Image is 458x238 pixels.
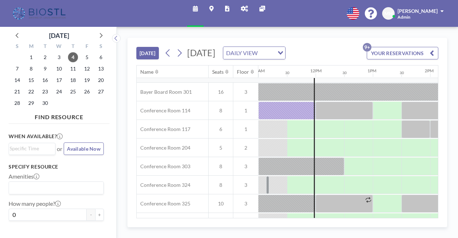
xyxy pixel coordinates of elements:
[9,143,55,154] div: Search for option
[10,145,51,152] input: Search for option
[253,68,265,73] div: 11AM
[209,182,233,188] span: 8
[64,142,104,155] button: Available Now
[49,30,69,40] div: [DATE]
[94,42,108,52] div: S
[54,87,64,97] span: Wednesday, September 24, 2025
[40,52,50,62] span: Tuesday, September 2, 2025
[54,52,64,62] span: Wednesday, September 3, 2025
[9,200,61,207] label: How many people?
[9,173,39,180] label: Amenities
[137,200,190,207] span: Conference Room 325
[87,209,95,221] button: -
[40,64,50,74] span: Tuesday, September 9, 2025
[12,64,22,74] span: Sunday, September 7, 2025
[425,68,434,73] div: 2PM
[137,182,190,188] span: Conference Room 324
[233,163,258,170] span: 3
[38,42,52,52] div: T
[400,71,404,75] div: 30
[26,75,36,85] span: Monday, September 15, 2025
[342,71,347,75] div: 30
[68,64,78,74] span: Thursday, September 11, 2025
[96,52,106,62] span: Saturday, September 6, 2025
[137,145,190,151] span: Conference Room 204
[384,10,393,17] span: MH
[285,71,289,75] div: 30
[96,87,106,97] span: Saturday, September 27, 2025
[137,126,190,132] span: Conference Room 117
[237,69,249,75] div: Floor
[209,163,233,170] span: 8
[82,64,92,74] span: Friday, September 12, 2025
[11,6,68,21] img: organization-logo
[9,111,109,121] h4: FIND RESOURCE
[223,47,285,59] div: Search for option
[68,52,78,62] span: Thursday, September 4, 2025
[12,98,22,108] span: Sunday, September 28, 2025
[9,182,103,194] div: Search for option
[363,43,371,52] p: 9+
[82,52,92,62] span: Friday, September 5, 2025
[233,200,258,207] span: 3
[233,182,258,188] span: 3
[140,69,154,75] div: Name
[40,75,50,85] span: Tuesday, September 16, 2025
[26,98,36,108] span: Monday, September 29, 2025
[9,164,104,170] h3: Specify resource
[52,42,66,52] div: W
[209,200,233,207] span: 10
[82,75,92,85] span: Friday, September 19, 2025
[209,126,233,132] span: 6
[367,68,376,73] div: 1PM
[24,42,38,52] div: M
[10,42,24,52] div: S
[398,14,410,20] span: Admin
[233,89,258,95] span: 3
[233,126,258,132] span: 1
[40,98,50,108] span: Tuesday, September 30, 2025
[212,69,224,75] div: Seats
[136,47,159,59] button: [DATE]
[137,107,190,114] span: Conference Room 114
[95,209,104,221] button: +
[137,163,190,170] span: Conference Room 303
[26,52,36,62] span: Monday, September 1, 2025
[82,87,92,97] span: Friday, September 26, 2025
[209,107,233,114] span: 8
[26,64,36,74] span: Monday, September 8, 2025
[209,145,233,151] span: 5
[40,87,50,97] span: Tuesday, September 23, 2025
[137,89,192,95] span: Bayer Board Room 301
[66,42,80,52] div: T
[57,145,62,152] span: or
[68,87,78,97] span: Thursday, September 25, 2025
[310,68,322,73] div: 12PM
[398,8,438,14] span: [PERSON_NAME]
[233,145,258,151] span: 2
[233,107,258,114] span: 1
[260,48,273,58] input: Search for option
[54,64,64,74] span: Wednesday, September 10, 2025
[54,75,64,85] span: Wednesday, September 17, 2025
[187,47,215,58] span: [DATE]
[67,146,101,152] span: Available Now
[367,47,438,59] button: YOUR RESERVATIONS9+
[68,75,78,85] span: Thursday, September 18, 2025
[10,183,99,193] input: Search for option
[209,89,233,95] span: 16
[96,75,106,85] span: Saturday, September 20, 2025
[80,42,94,52] div: F
[225,48,259,58] span: DAILY VIEW
[12,75,22,85] span: Sunday, September 14, 2025
[96,64,106,74] span: Saturday, September 13, 2025
[26,87,36,97] span: Monday, September 22, 2025
[12,87,22,97] span: Sunday, September 21, 2025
